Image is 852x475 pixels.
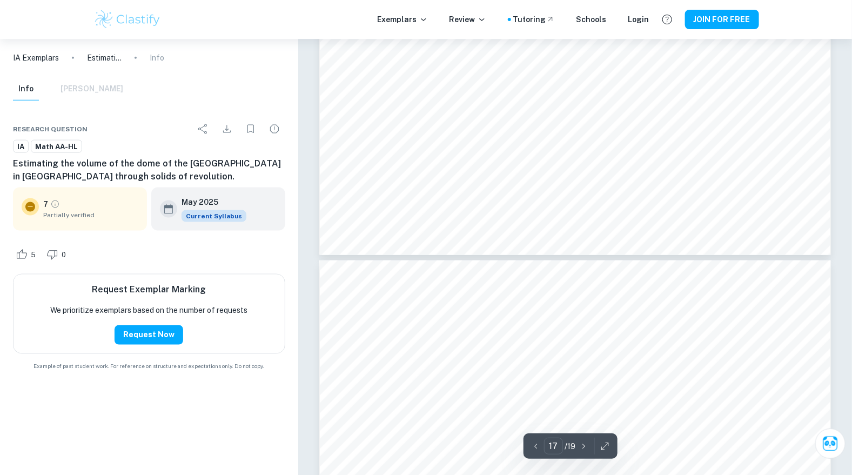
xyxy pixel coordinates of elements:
span: Partially verified [43,210,138,220]
p: Info [150,52,164,64]
div: This exemplar is based on the current syllabus. Feel free to refer to it for inspiration/ideas wh... [182,210,246,222]
h6: Request Exemplar Marking [92,283,206,296]
span: 0 [56,250,72,260]
p: Review [450,14,486,25]
span: Example of past student work. For reference on structure and expectations only. Do not copy. [13,363,285,371]
div: Share [192,118,214,140]
p: Exemplars [378,14,428,25]
a: IA Exemplars [13,52,59,64]
div: Dislike [44,246,72,263]
span: Math AA-HL [31,142,82,152]
button: JOIN FOR FREE [685,10,759,29]
button: Info [13,77,39,101]
h6: Estimating the volume of the dome of the [GEOGRAPHIC_DATA] in [GEOGRAPHIC_DATA] through solids of... [13,157,285,183]
div: Report issue [264,118,285,140]
span: Current Syllabus [182,210,246,222]
button: Ask Clai [815,429,846,459]
a: Schools [576,14,607,25]
p: 7 [43,198,48,210]
h6: May 2025 [182,196,238,208]
a: Tutoring [513,14,555,25]
div: Like [13,246,42,263]
span: 5 [25,250,42,260]
button: Request Now [115,325,183,345]
div: Bookmark [240,118,261,140]
a: Grade partially verified [50,199,60,209]
span: Research question [13,124,88,134]
a: Login [628,14,649,25]
img: Clastify logo [93,9,162,30]
a: Math AA-HL [31,140,82,153]
p: We prioritize exemplars based on the number of requests [50,305,247,317]
p: Estimating the volume of the dome of the [GEOGRAPHIC_DATA] in [GEOGRAPHIC_DATA] through solids of... [87,52,122,64]
a: IA [13,140,29,153]
div: Download [216,118,238,140]
span: IA [14,142,28,152]
p: / 19 [565,440,576,452]
button: Help and Feedback [658,10,676,29]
